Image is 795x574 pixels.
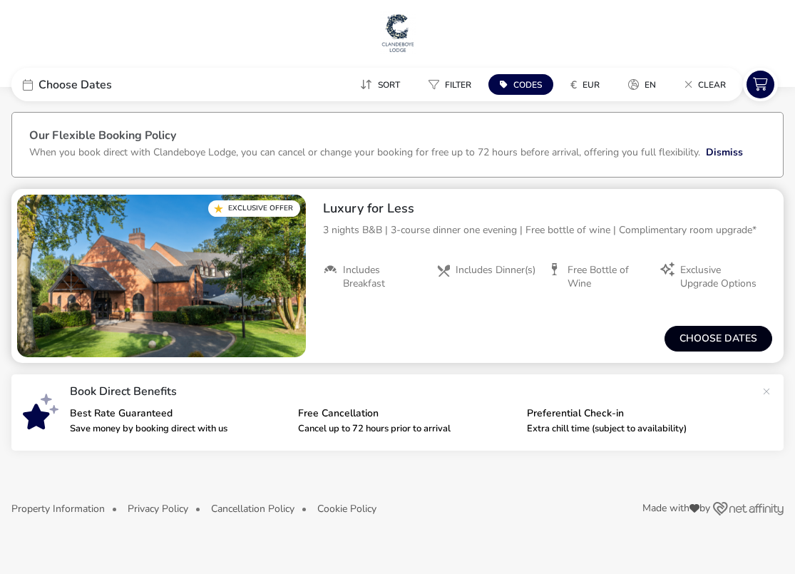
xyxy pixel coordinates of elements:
[417,74,488,95] naf-pibe-menu-bar-item: Filter
[617,74,673,95] naf-pibe-menu-bar-item: en
[527,409,744,419] p: Preferential Check-in
[11,68,225,101] div: Choose Dates
[208,200,300,217] div: Exclusive Offer
[317,503,376,514] button: Cookie Policy
[323,200,772,217] h2: Luxury for Less
[570,78,577,92] i: €
[70,386,755,397] p: Book Direct Benefits
[559,74,617,95] naf-pibe-menu-bar-item: €EUR
[17,195,306,357] swiper-slide: 1 / 1
[70,424,287,434] p: Save money by booking direct with us
[29,145,700,159] p: When you book direct with Clandeboye Lodge, you can cancel or change your booking for free up to ...
[706,145,743,160] button: Dismiss
[673,74,737,95] button: Clear
[29,130,766,145] h3: Our Flexible Booking Policy
[128,503,188,514] button: Privacy Policy
[645,79,656,91] span: en
[665,326,772,352] button: Choose dates
[349,74,411,95] button: Sort
[417,74,483,95] button: Filter
[617,74,667,95] button: en
[488,74,559,95] naf-pibe-menu-bar-item: Codes
[488,74,553,95] button: Codes
[642,503,710,513] span: Made with by
[559,74,611,95] button: €EUR
[11,503,105,514] button: Property Information
[513,79,542,91] span: Codes
[698,79,726,91] span: Clear
[445,79,471,91] span: Filter
[378,79,400,91] span: Sort
[349,74,417,95] naf-pibe-menu-bar-item: Sort
[380,11,416,54] img: Main Website
[298,424,515,434] p: Cancel up to 72 hours prior to arrival
[343,264,424,289] span: Includes Breakfast
[673,74,743,95] naf-pibe-menu-bar-item: Clear
[527,424,744,434] p: Extra chill time (subject to availability)
[70,409,287,419] p: Best Rate Guaranteed
[583,79,600,91] span: EUR
[680,264,761,289] span: Exclusive Upgrade Options
[456,264,535,277] span: Includes Dinner(s)
[298,409,515,419] p: Free Cancellation
[323,222,772,237] p: 3 nights B&B | 3-course dinner one evening | Free bottle of wine | Complimentary room upgrade*
[568,264,649,289] span: Free Bottle of Wine
[211,503,294,514] button: Cancellation Policy
[39,79,112,91] span: Choose Dates
[312,189,784,302] div: Luxury for Less3 nights B&B | 3-course dinner one evening | Free bottle of wine | Complimentary r...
